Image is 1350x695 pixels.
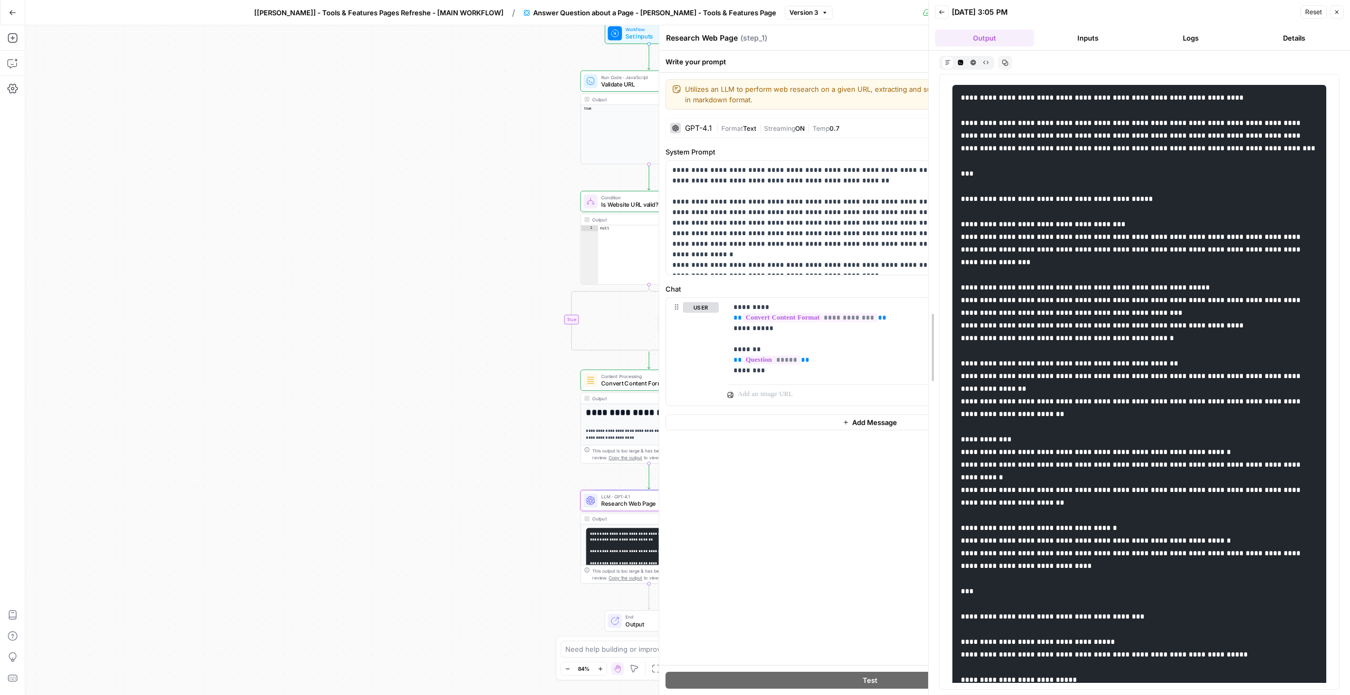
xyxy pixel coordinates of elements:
[592,95,703,102] div: Output
[601,80,693,89] span: Validate URL
[863,675,877,686] span: Test
[625,32,669,41] span: Set Inputs
[601,194,693,201] span: Condition
[789,8,818,17] span: Version 3
[592,447,713,461] div: This output is too large & has been abbreviated for review. to view the full content.
[648,584,650,610] g: Edge from step_1 to end
[648,352,650,369] g: Edge from step_5-conditional-end to step_7
[601,493,694,500] span: LLM · GPT-4.1
[609,575,642,581] span: Copy the output
[785,6,833,20] button: Version 3
[581,225,598,231] div: 1
[666,672,1074,689] button: Test
[581,610,718,631] div: EndOutput
[764,124,795,132] span: Streaming
[581,71,718,165] div: Run Code · JavaScriptValidate URLStep 4Outputtrue
[625,620,686,629] span: Output
[601,379,693,388] span: Convert Content Format
[685,84,1067,105] textarea: Utilizes an LLM to perform web research on a given URL, extracting and summarizing information re...
[601,499,694,508] span: Research Web Page
[581,105,717,111] div: true
[813,124,830,132] span: Temp
[740,33,767,43] span: ( step_1 )
[578,664,590,673] span: 84%
[756,122,764,133] span: |
[248,4,510,21] button: [[PERSON_NAME]] - Tools & Features Pages Refreshe - [MAIN WORKFLOW]
[795,124,805,132] span: ON
[592,395,703,402] div: Output
[601,200,693,209] span: Is Website URL valid?
[666,298,719,406] div: user
[625,26,669,33] span: Workflow
[648,44,650,70] g: Edge from start to step_4
[581,23,718,44] div: WorkflowSet InputsInputs
[601,74,693,81] span: Run Code · JavaScript
[625,613,686,620] span: End
[666,147,1074,157] label: System Prompt
[254,7,504,18] span: [[PERSON_NAME]] - Tools & Features Pages Refreshe - [MAIN WORKFLOW]
[512,6,515,19] span: /
[592,216,703,223] div: Output
[601,373,693,380] span: Content Processing
[685,124,712,132] div: GPT-4.1
[572,285,649,355] g: Edge from step_5 to step_5-conditional-end
[721,124,743,132] span: Format
[683,302,719,313] button: user
[648,165,650,190] g: Edge from step_4 to step_5
[852,417,897,428] span: Add Message
[592,515,703,522] div: Output
[716,122,721,133] span: |
[666,284,1074,294] label: Chat
[805,122,813,133] span: |
[517,4,783,21] button: Answer Question about a Page - [PERSON_NAME] - Tools & Features Page
[533,7,776,18] span: Answer Question about a Page - [PERSON_NAME] - Tools & Features Page
[586,376,595,385] img: o3r9yhbrn24ooq0tey3lueqptmfj
[581,191,718,285] div: ConditionIs Website URL valid?Step 5Outputnull
[666,414,1074,430] button: Add Message
[609,455,642,460] span: Copy the output
[830,124,840,132] span: 0.7
[648,464,650,489] g: Edge from step_7 to step_1
[743,124,756,132] span: Text
[592,567,713,582] div: This output is too large & has been abbreviated for review. to view the full content.
[659,51,1081,72] div: Write your prompt
[666,33,738,43] textarea: Research Web Page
